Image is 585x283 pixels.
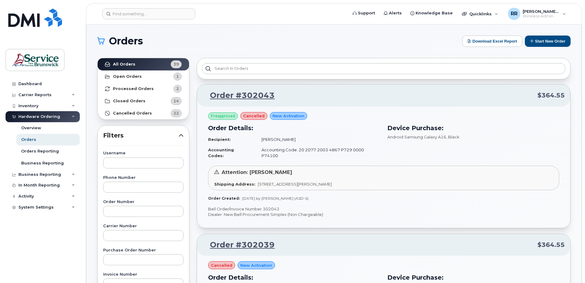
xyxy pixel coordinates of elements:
span: Attention: [PERSON_NAME] [222,169,292,175]
p: Dealer: New Bell Procurement Simplex (Non Chargeable) [208,212,559,217]
span: 2 [176,86,179,92]
a: Processed Orders2 [98,83,189,95]
label: Order Number [103,200,184,204]
h3: Device Purchase: [387,273,559,282]
strong: Order Created: [208,196,240,201]
span: $364.55 [537,91,565,100]
label: Invoice Number [103,273,184,277]
span: Orders [109,36,143,46]
h3: Device Purchase: [387,123,559,133]
label: Purchase Order Number [103,248,184,252]
a: Order #302039 [203,240,275,251]
strong: Shipping Address: [214,182,255,187]
h3: Order Details: [208,123,380,133]
strong: All Orders [113,62,135,67]
span: New Activation [240,262,272,268]
a: Open Orders1 [98,70,189,83]
span: 14 [173,98,179,104]
span: 39 [173,61,179,67]
span: New Activation [273,113,304,119]
label: Phone Number [103,176,184,180]
label: Username [103,151,184,155]
h3: Order Details: [208,273,380,282]
span: cancelled [243,113,265,119]
span: 22 [173,110,179,116]
a: Order #302043 [203,90,275,101]
td: Accounting Code: 20 2077 2003 4867 P729 0000 P74100 [256,145,380,161]
span: 1 [176,74,179,79]
label: Carrier Number [103,224,184,228]
p: Bell Order/Invoice Number 302043 [208,206,559,212]
span: cancelled [211,262,232,268]
span: Preapproved [211,113,235,119]
button: Start New Order [525,36,571,47]
button: Download Excel Report [462,36,522,47]
a: Cancelled Orders22 [98,107,189,119]
span: [STREET_ADDRESS][PERSON_NAME] [258,182,332,187]
strong: Processed Orders [113,86,154,91]
input: Search in orders [202,63,565,74]
span: Filters [103,131,179,140]
strong: Accounting Codes: [208,147,234,158]
td: [PERSON_NAME] [256,134,380,145]
span: Android Samsung Galaxy A16 [387,134,446,139]
span: $364.55 [537,240,565,249]
strong: Closed Orders [113,99,145,104]
a: Closed Orders14 [98,95,189,107]
strong: Open Orders [113,74,142,79]
strong: Cancelled Orders [113,111,152,116]
span: , Black [446,134,459,139]
strong: Recipient: [208,137,231,142]
a: All Orders39 [98,58,189,70]
span: [DATE] by [PERSON_NAME] (ASD-S) [242,196,308,201]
